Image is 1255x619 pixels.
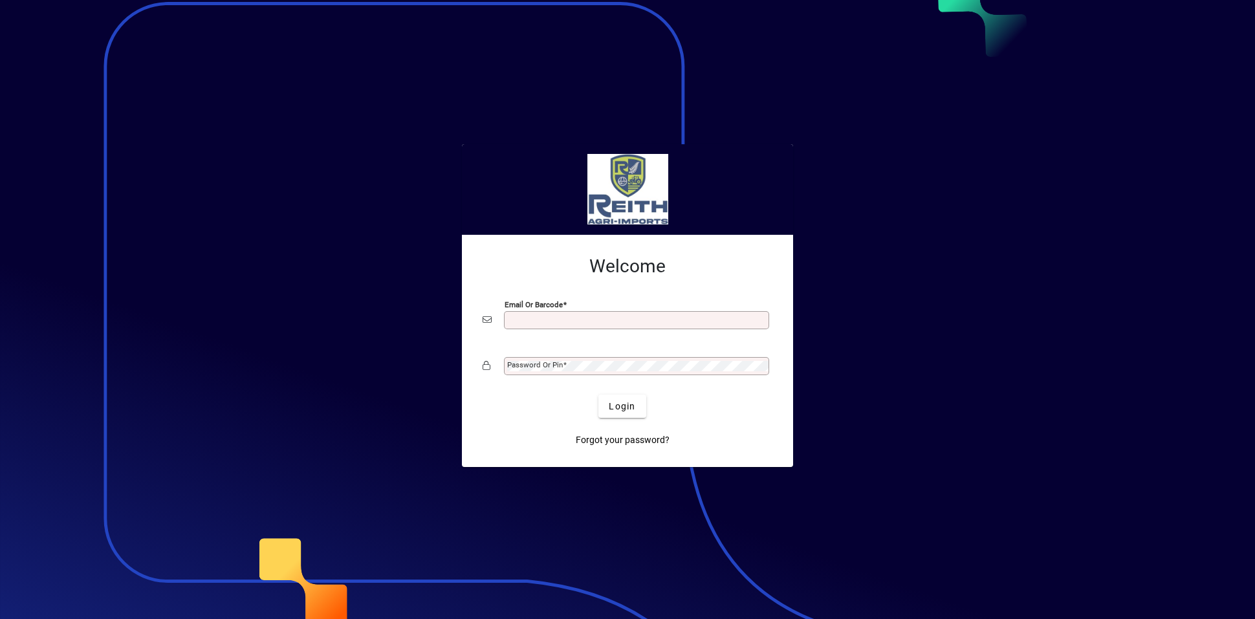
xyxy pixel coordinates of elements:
[598,395,646,418] button: Login
[507,360,563,369] mat-label: Password or Pin
[576,433,670,447] span: Forgot your password?
[483,255,772,277] h2: Welcome
[571,428,675,451] a: Forgot your password?
[609,400,635,413] span: Login
[505,300,563,309] mat-label: Email or Barcode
